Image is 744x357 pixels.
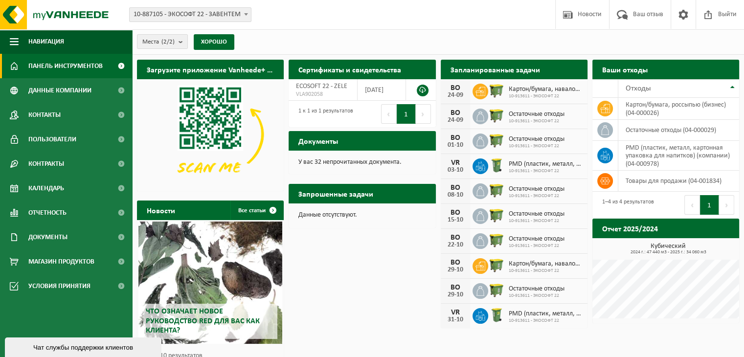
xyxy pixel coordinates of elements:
font: ВО [451,84,460,92]
img: WB-1100-HPE-GN-50 [488,182,505,199]
font: 15-10 [448,216,463,223]
button: Предыдущий [381,104,397,124]
font: Ваши отходы [602,67,648,74]
img: WB-0240-HPE-GN-50 [488,307,505,323]
font: Остаточные отходы [509,210,564,218]
button: Следующий [719,195,734,215]
font: ВО [451,259,460,267]
font: 22-10 [448,241,463,248]
font: 01-10 [448,141,463,149]
button: 1 [700,195,719,215]
font: Все статьи [238,207,266,214]
span: 10-887105 - ЭКОСОФТ 22 - ЗАВЕНТЕМ [130,8,251,22]
font: 03-10 [448,166,463,174]
img: WB-1100-HPE-GN-50 [488,232,505,248]
img: WB-1100-HPE-GN-50 [488,207,505,223]
font: Пользователи [28,136,76,143]
font: ECOSOFT 22 - ZELE [296,83,347,90]
font: картон/бумага, россыпью (бизнес) (04-000026) [626,101,726,116]
font: VR [451,309,460,316]
font: 10-913611 - ЭКОСОФТ 22 [509,93,559,99]
font: Остаточные отходы [509,235,564,243]
button: Следующий [416,104,431,124]
font: 29-10 [448,266,463,273]
img: WB-1100-HPE-GN-50 [488,82,505,99]
font: Остаточные отходы [509,135,564,143]
font: Выйти [718,11,737,18]
font: Отчетность [28,209,67,217]
font: Загрузите приложение Vanheede+ прямо сейчас! [147,67,317,74]
font: Условия принятия [28,283,90,290]
a: Что означает новое руководство RED для вас как клиента? [138,222,282,344]
font: ХОРОШО [201,39,227,45]
font: (2/2) [161,39,175,45]
font: Данные отсутствуют. [298,211,357,219]
font: 24-09 [448,116,463,124]
font: PMD (пластик, металл, картонная упаковка для напитков) (компании) (04-000978) [626,144,730,168]
font: Ваш отзыв [633,11,663,18]
font: товары для продажи (04-001834) [626,178,721,185]
font: Документы [298,138,338,146]
img: WB-1100-HPE-GN-50 [488,107,505,124]
font: 10-913611 - ЭКОСОФТ 22 [509,318,559,323]
font: ВО [451,134,460,142]
font: ВО [451,284,460,291]
button: Предыдущий [684,195,700,215]
font: Картон/бумага, навалом (деловой) [509,86,610,93]
iframe: виджет чата [5,335,163,357]
font: Новости [147,207,175,215]
font: Кубический [651,243,686,250]
font: 1 [707,202,711,209]
span: 10-887105 - ЭКОСОФТ 22 - ЗАВЕНТЕМ [129,7,251,22]
font: Картон/бумага, навалом (деловой) [509,260,610,268]
font: 1 [404,111,408,118]
font: Остаточные отходы [509,185,564,193]
font: Панель инструментов [28,63,103,70]
font: 24-09 [448,91,463,99]
font: Новости [578,11,602,18]
font: Запланированные задачи [451,67,540,74]
font: VLA902058 [296,91,323,97]
font: 10-913611 - ЭКОСОФТ 22 [509,268,559,273]
img: WB-1100-HPE-GN-50 [488,282,505,298]
font: Запрошенные задачи [298,191,373,199]
font: Остаточные отходы [509,111,564,118]
font: VR [451,159,460,167]
font: 10-913611 - ЭКОСОФТ 22 [509,218,559,223]
font: У вас 32 непрочитанных документа. [298,158,402,166]
font: Остаточные отходы [509,285,564,292]
font: [DATE] [365,87,383,94]
button: ХОРОШО [194,34,234,50]
font: 10-887105 - ЭКОСОФТ 22 - ЗАВЕНТЕМ [134,11,241,18]
img: WB-0240-HPE-GN-50 [488,157,505,174]
font: ВО [451,234,460,242]
font: 10-913611 - ЭКОСОФТ 22 [509,293,559,298]
font: Контакты [28,112,61,119]
font: ВО [451,209,460,217]
font: Данные компании [28,87,91,94]
font: Что означает новое руководство RED для вас как клиента? [146,308,260,334]
font: 1 к 1 из 1 результатов [298,108,353,114]
font: Календарь [28,185,64,192]
font: 31-10 [448,316,463,323]
font: 08-10 [448,191,463,199]
font: 10-913611 - ЭКОСОФТ 22 [509,143,559,149]
font: 2024 г.: 47 440 м3 - 2025 г.: 34 060 м3 [630,249,706,255]
font: Магазин продуктов [28,258,94,266]
button: Места(2/2) [137,34,188,49]
font: 29-10 [448,291,463,298]
font: Навигация [28,38,64,45]
img: WB-1100-HPE-GN-50 [488,132,505,149]
font: ВО [451,109,460,117]
img: WB-1100-HPE-GN-50 [488,257,505,273]
font: Документы [28,234,68,241]
font: Отчет 2025/2024 [602,225,658,233]
font: Контракты [28,160,64,168]
img: Загрузите приложение VHEPlus [137,79,284,189]
font: PMD (пластик, металл, картонная упаковка для напитков) (компании) [509,160,712,168]
font: ВО [451,184,460,192]
font: 1–4 из 4 результатов [602,199,654,205]
font: остаточные отходы (04-000029) [626,127,716,134]
button: 1 [397,104,416,124]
